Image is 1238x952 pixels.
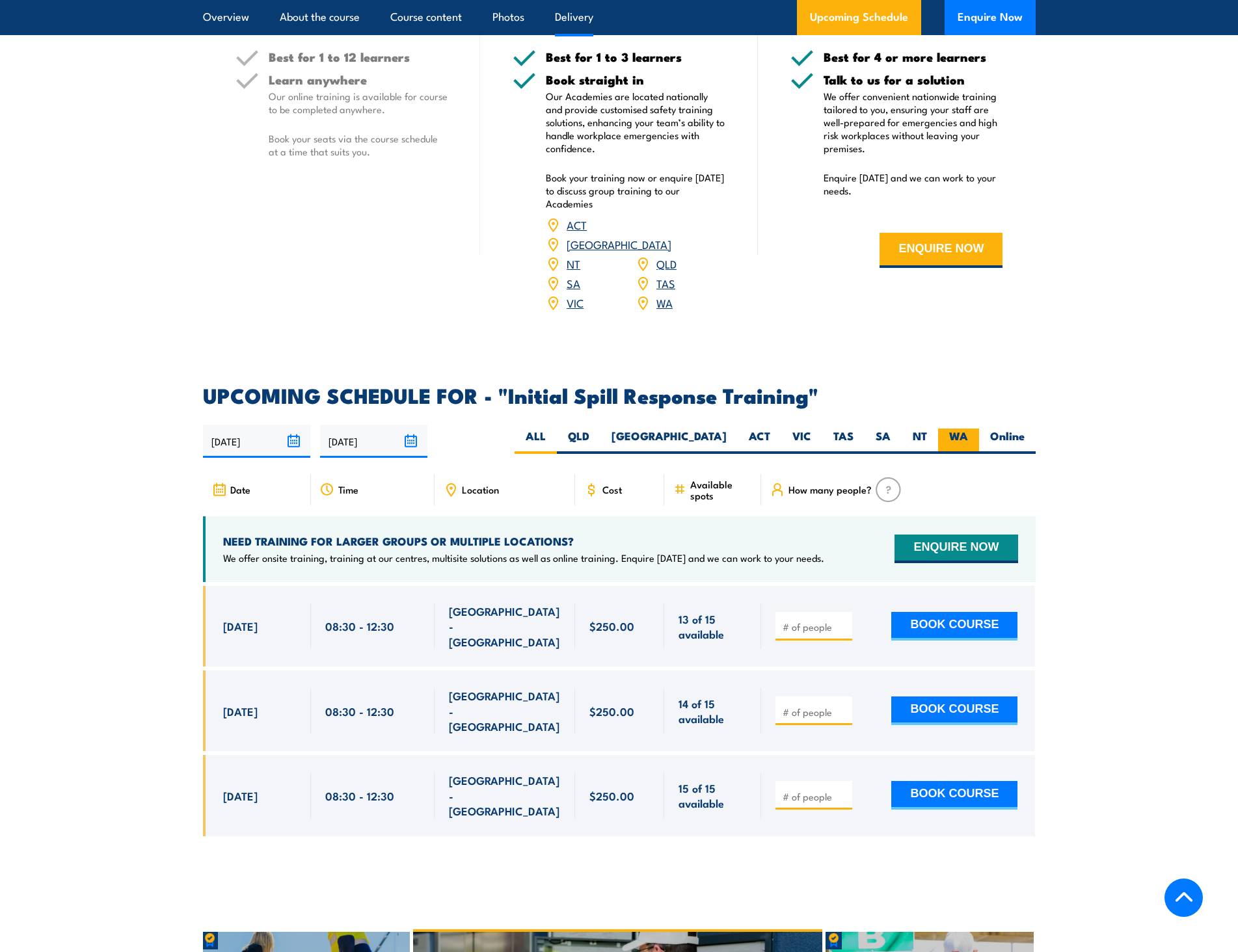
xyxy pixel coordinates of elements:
span: [GEOGRAPHIC_DATA] - [GEOGRAPHIC_DATA] [449,603,561,649]
label: NT [902,429,938,454]
span: Time [338,484,358,495]
h5: Book straight in [546,73,725,86]
a: ACT [567,217,587,232]
span: 08:30 - 12:30 [325,788,394,803]
span: 08:30 - 12:30 [325,618,394,633]
span: 13 of 15 available [679,611,747,642]
button: BOOK COURSE [891,612,1017,641]
input: From date [203,425,310,458]
span: $250.00 [589,788,634,803]
p: Enquire [DATE] and we can work to your needs. [824,171,1003,197]
input: # of people [783,706,848,719]
h2: UPCOMING SCHEDULE FOR - "Initial Spill Response Training" [203,386,1036,404]
span: How many people? [788,484,872,495]
p: We offer onsite training, training at our centres, multisite solutions as well as online training... [223,551,824,564]
span: 15 of 15 available [679,780,747,811]
button: BOOK COURSE [891,696,1017,725]
span: 14 of 15 available [679,696,747,726]
span: [GEOGRAPHIC_DATA] - [GEOGRAPHIC_DATA] [449,688,561,734]
p: We offer convenient nationwide training tailored to you, ensuring your staff are well-prepared fo... [824,90,1003,155]
button: BOOK COURSE [891,781,1017,810]
label: ACT [738,429,781,454]
h4: NEED TRAINING FOR LARGER GROUPS OR MULTIPLE LOCATIONS? [223,534,824,548]
input: To date [320,425,427,458]
h5: Best for 4 or more learners [824,51,1003,63]
a: VIC [567,295,584,310]
span: Location [462,484,499,495]
a: WA [656,295,673,310]
span: $250.00 [589,704,634,719]
label: Online [979,429,1036,454]
a: NT [567,256,580,271]
input: # of people [783,620,848,633]
label: [GEOGRAPHIC_DATA] [600,429,738,454]
p: Book your training now or enquire [DATE] to discuss group training to our Academies [546,171,725,210]
a: SA [567,275,580,291]
span: 08:30 - 12:30 [325,704,394,719]
label: SA [865,429,902,454]
p: Our Academies are located nationally and provide customised safety training solutions, enhancing ... [546,90,725,155]
h5: Talk to us for a solution [824,73,1003,86]
button: ENQUIRE NOW [880,233,1003,268]
span: $250.00 [589,618,634,633]
span: [DATE] [223,704,258,719]
span: [DATE] [223,618,258,633]
span: [GEOGRAPHIC_DATA] - [GEOGRAPHIC_DATA] [449,773,561,818]
input: # of people [783,790,848,803]
a: QLD [656,256,677,271]
label: VIC [781,429,822,454]
span: Date [230,484,250,495]
h5: Best for 1 to 12 learners [269,51,448,63]
h5: Learn anywhere [269,73,448,86]
a: TAS [656,275,675,291]
p: Book your seats via the course schedule at a time that suits you. [269,132,448,158]
label: WA [938,429,979,454]
label: TAS [822,429,865,454]
span: Cost [602,484,622,495]
label: ALL [515,429,557,454]
p: Our online training is available for course to be completed anywhere. [269,90,448,116]
span: [DATE] [223,788,258,803]
a: [GEOGRAPHIC_DATA] [567,236,671,252]
label: QLD [557,429,600,454]
h5: Best for 1 to 3 learners [546,51,725,63]
button: ENQUIRE NOW [895,535,1017,563]
span: Available spots [690,479,752,501]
